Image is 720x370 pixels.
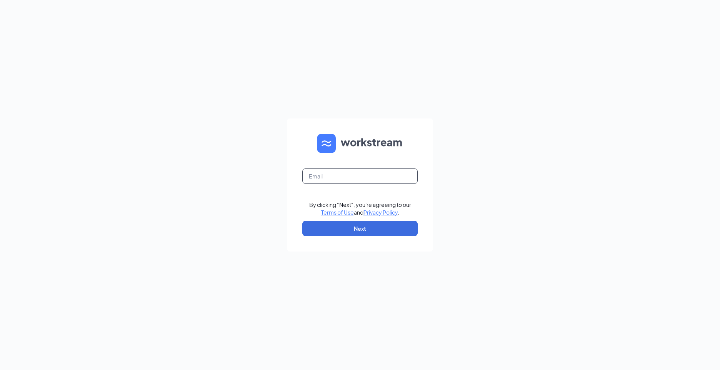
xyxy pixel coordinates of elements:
input: Email [302,168,418,184]
a: Terms of Use [321,209,354,216]
div: By clicking "Next", you're agreeing to our and . [309,201,411,216]
a: Privacy Policy [363,209,398,216]
img: WS logo and Workstream text [317,134,403,153]
button: Next [302,221,418,236]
